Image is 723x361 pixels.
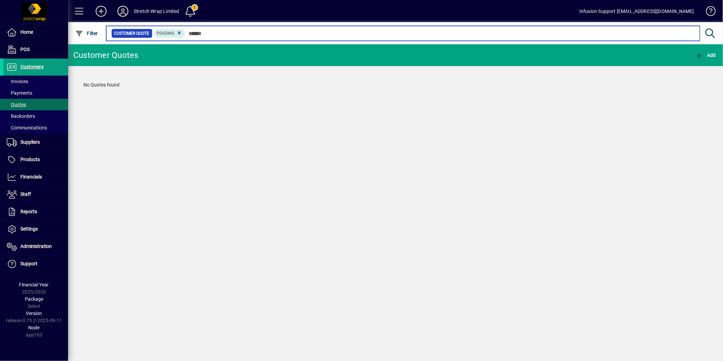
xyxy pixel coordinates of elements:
[20,174,42,179] span: Financials
[3,221,68,238] a: Settings
[3,238,68,255] a: Administration
[20,139,40,145] span: Suppliers
[695,52,716,58] span: Add
[3,76,68,87] a: Invoices
[20,191,31,197] span: Staff
[3,41,68,58] a: POS
[3,122,68,134] a: Communications
[3,255,68,272] a: Support
[3,203,68,220] a: Reports
[3,110,68,122] a: Backorders
[20,226,38,232] span: Settings
[112,5,134,17] button: Profile
[20,157,40,162] span: Products
[19,282,49,287] span: Financial Year
[20,209,37,214] span: Reports
[154,29,185,38] mat-chip: Pending Status: Pending
[3,134,68,151] a: Suppliers
[579,6,694,17] div: Infusion Support [EMAIL_ADDRESS][DOMAIN_NAME]
[694,49,718,61] button: Add
[7,102,26,107] span: Quotes
[74,27,100,40] button: Filter
[25,296,43,302] span: Package
[75,31,98,36] span: Filter
[3,151,68,168] a: Products
[3,99,68,110] a: Quotes
[7,125,47,130] span: Communications
[3,87,68,99] a: Payments
[20,244,52,249] span: Administration
[3,169,68,186] a: Financials
[7,90,32,96] span: Payments
[3,186,68,203] a: Staff
[701,1,714,23] a: Knowledge Base
[114,30,149,37] span: Customer Quote
[20,29,33,35] span: Home
[20,47,30,52] span: POS
[3,24,68,41] a: Home
[29,325,40,330] span: Node
[90,5,112,17] button: Add
[26,311,42,316] span: Version
[20,261,37,266] span: Support
[7,79,28,84] span: Invoices
[77,75,714,95] div: No Quotes found
[157,31,175,36] span: Pending
[7,113,35,119] span: Backorders
[73,50,139,61] div: Customer Quotes
[134,6,179,17] div: Stretch Wrap Limited
[20,64,44,69] span: Customers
